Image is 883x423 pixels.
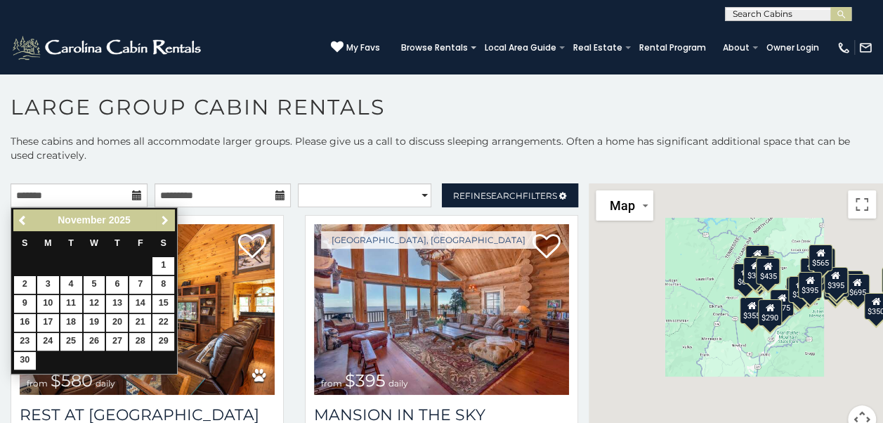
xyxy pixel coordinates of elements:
a: 14 [129,295,151,313]
a: [GEOGRAPHIC_DATA], [GEOGRAPHIC_DATA] [321,231,536,249]
a: 21 [129,314,151,332]
img: 1714397315_thumbnail.jpeg [314,224,569,395]
span: Friday [138,238,143,248]
a: Add to favorites [532,233,561,262]
span: Monday [44,238,52,248]
button: Toggle fullscreen view [848,190,876,219]
span: from [27,378,48,389]
a: 10 [37,295,59,313]
a: 9 [14,295,36,313]
div: $325 [745,245,769,272]
a: Previous [15,211,32,229]
span: $580 [51,370,93,391]
a: 28 [129,333,151,351]
div: $395 [823,267,847,294]
a: 2 [14,276,36,294]
span: Saturday [161,238,166,248]
img: mail-regular-white.png [858,41,872,55]
span: Search [486,190,523,201]
a: Rental Program [632,38,713,58]
div: $230 [750,256,774,282]
span: Next [159,215,171,226]
button: Change map style [596,190,653,221]
a: 27 [106,333,128,351]
a: 4 [60,276,82,294]
a: 6 [106,276,128,294]
a: 29 [152,333,174,351]
a: 24 [37,333,59,351]
div: $395 [798,272,822,299]
div: $565 [808,245,832,271]
div: $410 [799,258,823,285]
span: Refine Filters [453,190,557,201]
div: $315 [839,271,863,297]
a: 17 [37,314,59,332]
a: My Favs [331,41,380,55]
div: $435 [756,258,780,285]
a: 26 [84,333,105,351]
a: Add to favorites [238,233,266,262]
a: 1 [152,257,174,275]
a: 18 [60,314,82,332]
a: 11 [60,295,82,313]
span: Map [610,198,635,213]
a: Browse Rentals [394,38,475,58]
span: daily [96,378,115,389]
a: Next [156,211,174,229]
a: 5 [84,276,105,294]
div: $675 [825,271,849,297]
div: $325 [788,276,812,303]
a: 19 [84,314,105,332]
span: Tuesday [68,238,74,248]
span: My Favs [346,41,380,54]
div: $695 [845,274,869,301]
span: Wednesday [90,238,98,248]
a: 20 [106,314,128,332]
div: $650 [733,263,757,290]
div: $395 [743,257,767,284]
a: Owner Login [759,38,826,58]
span: $395 [345,370,386,391]
a: 7 [129,276,151,294]
a: 8 [152,276,174,294]
span: from [321,378,342,389]
a: from $395 daily [314,224,569,395]
div: $290 [758,299,782,326]
span: Thursday [115,238,120,248]
div: $375 [769,289,793,316]
div: $349 [811,248,835,275]
img: phone-regular-white.png [837,41,851,55]
a: About [716,38,757,58]
a: 16 [14,314,36,332]
span: Sunday [22,238,27,248]
a: 30 [14,352,36,370]
a: RefineSearchFilters [442,183,579,207]
span: November [58,214,105,226]
div: $355 [739,297,763,324]
span: 2025 [109,214,131,226]
a: 13 [106,295,128,313]
img: White-1-2.png [11,34,205,62]
a: 23 [14,333,36,351]
a: Real Estate [566,38,629,58]
a: 22 [152,314,174,332]
a: 3 [37,276,59,294]
span: Previous [18,215,29,226]
a: 12 [84,295,105,313]
a: 15 [152,295,174,313]
a: Local Area Guide [478,38,563,58]
span: daily [388,378,408,389]
a: 25 [60,333,82,351]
